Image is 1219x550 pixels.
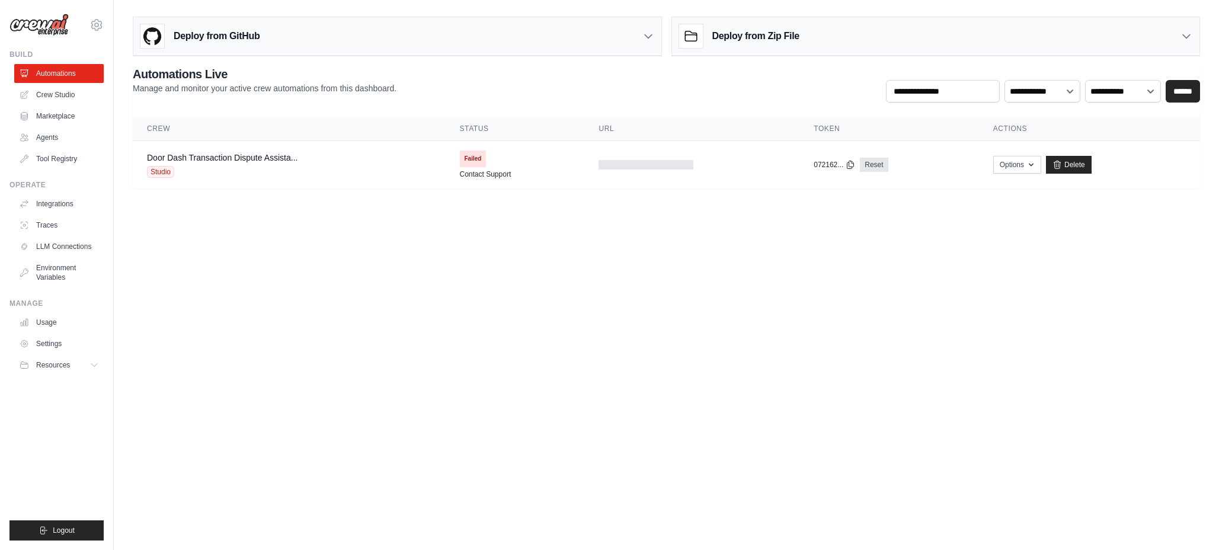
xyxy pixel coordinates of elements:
a: Tool Registry [14,149,104,168]
a: Door Dash Transaction Dispute Assista... [147,153,297,162]
a: Integrations [14,194,104,213]
a: Contact Support [460,170,511,179]
th: Crew [133,117,446,141]
a: LLM Connections [14,237,104,256]
a: Traces [14,216,104,235]
th: URL [584,117,799,141]
button: Resources [14,356,104,375]
h2: Automations Live [133,66,396,82]
a: Reset [860,158,888,172]
button: Options [993,156,1041,174]
a: Usage [14,313,104,332]
span: Logout [53,526,75,535]
img: GitHub Logo [140,24,164,48]
a: Settings [14,334,104,353]
a: Automations [14,64,104,83]
img: Logo [9,14,69,36]
div: Operate [9,180,104,190]
p: Manage and monitor your active crew automations from this dashboard. [133,82,396,94]
a: Delete [1046,156,1092,174]
div: Build [9,50,104,59]
span: Studio [147,166,174,178]
h3: Deploy from GitHub [174,29,260,43]
th: Token [799,117,978,141]
a: Crew Studio [14,85,104,104]
span: Resources [36,360,70,370]
a: Agents [14,128,104,147]
button: 072162... [814,160,855,170]
h3: Deploy from Zip File [712,29,799,43]
button: Logout [9,520,104,541]
span: Failed [460,151,487,167]
div: Manage [9,299,104,308]
th: Status [446,117,585,141]
a: Environment Variables [14,258,104,287]
th: Actions [979,117,1200,141]
a: Marketplace [14,107,104,126]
